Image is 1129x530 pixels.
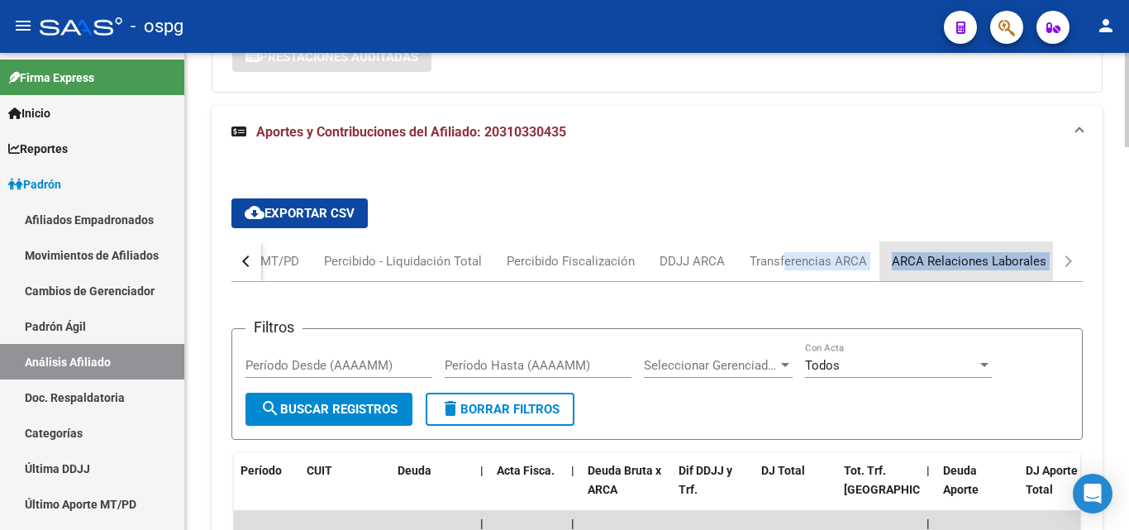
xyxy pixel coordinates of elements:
div: DDJJ ARCA [660,252,725,270]
datatable-header-cell: | [564,453,581,526]
span: | [480,517,484,530]
span: Deuda Bruta x ARCA [588,464,661,496]
datatable-header-cell: Tot. Trf. Bruto [837,453,920,526]
datatable-header-cell: Período [234,453,300,526]
span: DJ Aporte Total [1026,464,1078,496]
span: Exportar CSV [245,206,355,221]
span: Firma Express [8,69,94,87]
span: Borrar Filtros [441,402,560,417]
div: Percibido Fiscalización [507,252,635,270]
button: Buscar Registros [245,393,412,426]
datatable-header-cell: Deuda [391,453,474,526]
span: - ospg [131,8,183,45]
mat-icon: menu [13,16,33,36]
div: Transferencias ARCA [750,252,867,270]
span: CUIT [307,464,332,477]
datatable-header-cell: | [920,453,936,526]
span: Período [241,464,282,477]
span: Seleccionar Gerenciador [644,358,778,373]
span: Deuda Aporte [943,464,979,496]
mat-icon: delete [441,399,460,418]
datatable-header-cell: Dif DDJJ y Trf. [672,453,755,526]
div: Percibido - Liquidación Total [324,252,482,270]
button: Prestaciones Auditadas [232,41,431,72]
span: Inicio [8,104,50,122]
span: Aportes y Contribuciones del Afiliado: 20310330435 [256,124,566,140]
span: Buscar Registros [260,402,398,417]
mat-icon: person [1096,16,1116,36]
span: Todos [805,358,840,373]
datatable-header-cell: | [474,453,490,526]
span: DJ Total [761,464,805,477]
datatable-header-cell: Acta Fisca. [490,453,564,526]
button: Exportar CSV [231,198,368,228]
mat-icon: cloud_download [245,203,264,222]
div: Open Intercom Messenger [1073,474,1112,513]
span: Dif DDJJ y Trf. [679,464,732,496]
span: Deuda [398,464,431,477]
mat-expansion-panel-header: Aportes y Contribuciones del Afiliado: 20310330435 [212,106,1103,159]
span: Reportes [8,140,68,158]
datatable-header-cell: CUIT [300,453,391,526]
div: ARCA Relaciones Laborales [892,252,1046,270]
span: | [571,464,574,477]
span: | [571,517,574,530]
span: | [480,464,484,477]
button: Borrar Filtros [426,393,574,426]
span: Acta Fisca. [497,464,555,477]
span: | [927,517,930,530]
datatable-header-cell: Deuda Aporte [936,453,1019,526]
span: Tot. Trf. [GEOGRAPHIC_DATA] [844,464,956,496]
mat-icon: search [260,399,280,418]
h3: Filtros [245,316,302,339]
datatable-header-cell: DJ Aporte Total [1019,453,1102,526]
span: Padrón [8,175,61,193]
span: Prestaciones Auditadas [260,50,418,64]
datatable-header-cell: Deuda Bruta x ARCA [581,453,672,526]
span: | [927,464,930,477]
datatable-header-cell: DJ Total [755,453,837,526]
